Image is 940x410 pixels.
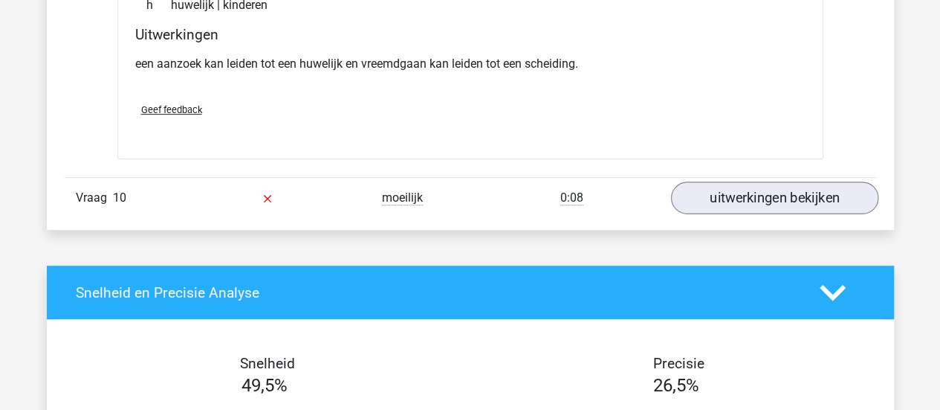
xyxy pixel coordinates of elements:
a: uitwerkingen bekijken [670,182,878,214]
span: Vraag [76,189,113,207]
p: een aanzoek kan leiden tot een huwelijk en vreemdgaan kan leiden tot een scheiding. [135,55,806,73]
span: 0:08 [560,190,583,205]
span: Geef feedback [141,104,202,115]
span: 26,5% [653,375,699,396]
h4: Uitwerkingen [135,26,806,43]
h4: Snelheid [76,355,459,372]
h4: Snelheid en Precisie Analyse [76,284,797,301]
span: 49,5% [242,375,288,396]
span: 10 [113,190,126,205]
span: moeilijk [382,190,423,205]
h4: Precisie [487,355,871,372]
